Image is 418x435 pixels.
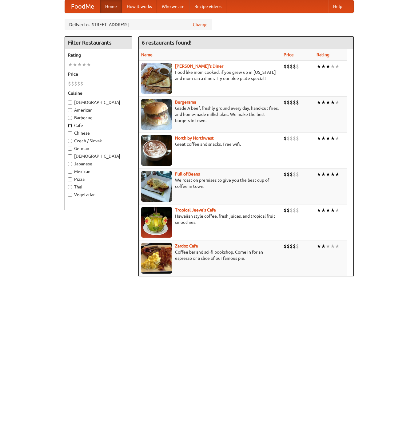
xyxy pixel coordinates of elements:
[330,171,335,178] li: ★
[335,135,340,142] li: ★
[293,171,296,178] li: $
[287,207,290,214] li: $
[287,243,290,250] li: $
[316,207,321,214] li: ★
[326,99,330,106] li: ★
[141,207,172,238] img: jeeves.jpg
[284,52,294,57] a: Price
[290,63,293,70] li: $
[141,63,172,94] img: sallys.jpg
[290,207,293,214] li: $
[296,135,299,142] li: $
[65,37,132,49] h4: Filter Restaurants
[68,177,72,181] input: Pizza
[68,192,129,198] label: Vegetarian
[284,99,287,106] li: $
[68,101,72,105] input: [DEMOGRAPHIC_DATA]
[68,139,72,143] input: Czech / Slovak
[326,63,330,70] li: ★
[141,243,172,274] img: zardoz.jpg
[293,243,296,250] li: $
[296,243,299,250] li: $
[290,171,293,178] li: $
[175,172,200,176] a: Full of Beans
[73,61,77,68] li: ★
[141,249,279,261] p: Coffee bar and sci-fi bookshop. Come in for an espresso or a slice of our famous pie.
[68,124,72,128] input: Cafe
[330,135,335,142] li: ★
[68,107,129,113] label: American
[293,99,296,106] li: $
[326,243,330,250] li: ★
[141,141,279,147] p: Great coffee and snacks. Free wifi.
[326,135,330,142] li: ★
[68,161,129,167] label: Japanese
[316,52,329,57] a: Rating
[157,0,189,13] a: Who we are
[175,64,223,69] b: [PERSON_NAME]'s Diner
[74,80,77,87] li: $
[68,99,129,105] label: [DEMOGRAPHIC_DATA]
[65,19,212,30] div: Deliver to: [STREET_ADDRESS]
[68,138,129,144] label: Czech / Slovak
[335,207,340,214] li: ★
[321,171,326,178] li: ★
[321,207,326,214] li: ★
[293,63,296,70] li: $
[330,243,335,250] li: ★
[330,99,335,106] li: ★
[68,147,72,151] input: German
[335,171,340,178] li: ★
[141,99,172,130] img: burgerama.jpg
[316,99,321,106] li: ★
[335,243,340,250] li: ★
[68,131,72,135] input: Chinese
[287,63,290,70] li: $
[68,184,129,190] label: Thai
[290,243,293,250] li: $
[68,130,129,136] label: Chinese
[68,168,129,175] label: Mexican
[175,243,198,248] a: Zardoz Cafe
[296,207,299,214] li: $
[175,136,214,140] b: North by Northwest
[175,208,216,212] b: Tropical Jeeve's Cafe
[68,116,72,120] input: Barbecue
[175,100,196,105] b: Burgerama
[321,99,326,106] li: ★
[335,99,340,106] li: ★
[330,63,335,70] li: ★
[287,171,290,178] li: $
[284,135,287,142] li: $
[80,80,83,87] li: $
[326,207,330,214] li: ★
[68,115,129,121] label: Barbecue
[330,207,335,214] li: ★
[189,0,226,13] a: Recipe videos
[141,135,172,166] img: north.jpg
[68,176,129,182] label: Pizza
[287,135,290,142] li: $
[86,61,91,68] li: ★
[284,207,287,214] li: $
[77,80,80,87] li: $
[335,63,340,70] li: ★
[68,162,72,166] input: Japanese
[100,0,122,13] a: Home
[290,135,293,142] li: $
[290,99,293,106] li: $
[142,40,192,45] ng-pluralize: 6 restaurants found!
[68,154,72,158] input: [DEMOGRAPHIC_DATA]
[71,80,74,87] li: $
[141,105,279,124] p: Grade A beef, freshly ground every day, hand-cut fries, and home-made milkshakes. We make the bes...
[141,69,279,81] p: Food like mom cooked, if you grew up in [US_STATE] and mom ran a diner. Try our blue plate special!
[296,171,299,178] li: $
[68,80,71,87] li: $
[296,99,299,106] li: $
[284,171,287,178] li: $
[68,153,129,159] label: [DEMOGRAPHIC_DATA]
[141,177,279,189] p: We roast on premises to give you the best cup of coffee in town.
[193,22,208,28] a: Change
